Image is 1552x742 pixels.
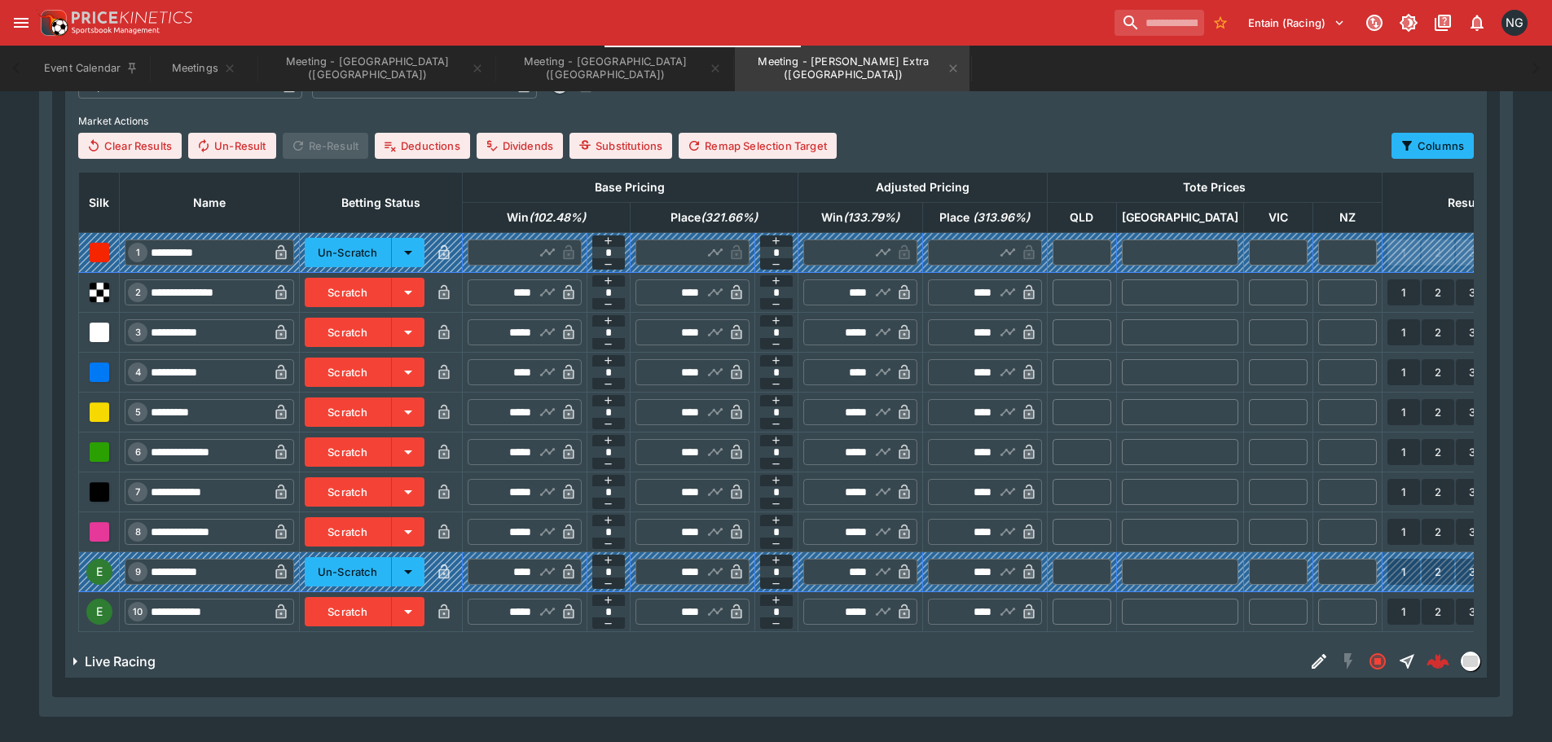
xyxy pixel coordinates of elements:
[305,238,392,267] button: Un-Scratch
[305,517,392,547] button: Scratch
[462,173,798,203] th: Base Pricing
[1456,599,1488,625] button: 3
[1422,519,1454,545] button: 2
[1392,647,1422,676] button: Straight
[1422,359,1454,385] button: 2
[132,486,143,498] span: 7
[305,477,392,507] button: Scratch
[1360,8,1389,37] button: Connected to PK
[497,46,732,91] button: Meeting - Addington (NZ)
[305,358,392,387] button: Scratch
[1047,203,1116,233] th: QLD
[305,318,392,347] button: Scratch
[798,173,1047,203] th: Adjusted Pricing
[1462,8,1492,37] button: Notifications
[259,46,494,91] button: Meeting - Cambridge (NZ)
[1462,652,1479,670] img: liveracing
[1422,645,1454,678] a: 8d0e194e-318b-4d74-90c8-09b3fa380a61
[78,133,182,159] button: Clear Results
[78,108,1474,133] label: Market Actions
[1368,652,1387,671] svg: Closed
[86,559,112,585] div: E
[477,133,563,159] button: Dividends
[85,653,156,670] h6: Live Racing
[1115,10,1204,36] input: search
[1497,5,1532,41] button: Nick Goss
[132,406,144,418] span: 5
[1243,203,1312,233] th: VIC
[65,645,1487,678] button: Live RacingEdit DetailSGM DisabledClosedStraight8d0e194e-318b-4d74-90c8-09b3fa380a61liveracing
[132,526,144,538] span: 8
[36,7,68,39] img: PriceKinetics Logo
[1394,8,1423,37] button: Toggle light/dark mode
[375,133,470,159] button: Deductions
[120,173,300,233] th: Name
[1207,10,1233,36] button: No Bookmarks
[1422,559,1454,585] button: 2
[1456,519,1488,545] button: 3
[1334,647,1363,676] button: SGM Disabled
[1422,279,1454,305] button: 2
[529,210,586,224] em: ( 102.48 %)
[1304,647,1334,676] button: Edit Detail
[132,566,144,577] span: 9
[305,278,392,307] button: Scratch
[1456,559,1488,585] button: 3
[973,210,1030,224] em: ( 313.96 %)
[1387,599,1420,625] button: 1
[34,46,148,91] button: Event Calendar
[86,599,112,625] div: E
[1422,439,1454,465] button: 2
[1392,133,1474,159] button: Columns
[79,173,120,233] th: Silk
[1427,650,1449,673] img: logo-cerberus--red.svg
[133,247,143,258] span: 1
[1456,479,1488,505] button: 3
[305,597,392,626] button: Scratch
[1461,652,1480,671] div: liveracing
[132,287,144,298] span: 2
[1422,319,1454,345] button: 2
[152,46,256,91] button: Meetings
[1501,10,1528,36] div: Nick Goss
[305,397,392,427] button: Scratch
[1387,359,1420,385] button: 1
[1387,559,1420,585] button: 1
[798,203,922,233] th: Win
[72,27,160,34] img: Sportsbook Management
[630,203,798,233] th: Place
[1456,319,1488,345] button: 3
[1387,479,1420,505] button: 1
[679,133,837,159] button: Remap Selection Target
[462,203,630,233] th: Win
[188,133,275,159] button: Un-Result
[72,11,192,24] img: PriceKinetics
[922,203,1047,233] th: Place
[300,173,463,233] th: Betting Status
[1456,359,1488,385] button: 3
[843,210,899,224] em: ( 133.79 %)
[305,557,392,586] button: Un-Scratch
[1387,399,1420,425] button: 1
[1456,279,1488,305] button: 3
[735,46,969,91] button: Meeting - Addington Extra (NZ)
[1387,519,1420,545] button: 1
[701,210,758,224] em: ( 321.66 %)
[1422,479,1454,505] button: 2
[1456,439,1488,465] button: 3
[1387,319,1420,345] button: 1
[1456,399,1488,425] button: 3
[1116,203,1243,233] th: [GEOGRAPHIC_DATA]
[1422,399,1454,425] button: 2
[1363,647,1392,676] button: Closed
[569,133,672,159] button: Substitutions
[305,437,392,467] button: Scratch
[130,606,146,617] span: 10
[1422,599,1454,625] button: 2
[1387,279,1420,305] button: 1
[7,8,36,37] button: open drawer
[1312,203,1382,233] th: NZ
[132,446,144,458] span: 6
[1387,439,1420,465] button: 1
[132,367,144,378] span: 4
